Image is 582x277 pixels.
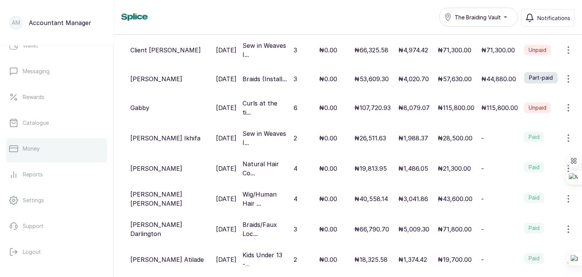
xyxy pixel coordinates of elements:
p: ₦19,700.00 [438,255,472,264]
a: Settings [6,190,107,211]
p: [PERSON_NAME] Ikhifa [130,134,200,143]
p: ₦0.00 [319,225,337,234]
p: Support [23,222,44,230]
a: Wallet [6,35,107,56]
p: ₦53,609.30 [354,74,389,83]
p: 3 [294,225,297,234]
p: [DATE] [216,255,236,264]
p: ₦18,325.58 [354,255,388,264]
p: [DATE] [216,74,236,83]
a: Reports [6,164,107,185]
p: [PERSON_NAME] [130,164,182,173]
p: ₦57,630.00 [438,74,472,83]
p: ₦0.00 [319,134,337,143]
p: - [481,225,484,234]
p: - [481,255,484,264]
p: ₦107,720.93 [354,103,391,112]
p: [PERSON_NAME] [130,74,182,83]
p: ₦26,511.63 [354,134,386,143]
p: [DATE] [216,46,236,55]
p: ₦66,790.70 [354,225,389,234]
label: Paid [524,132,544,142]
p: ₦115,800.00 [438,103,474,112]
p: - [481,134,484,143]
p: ₦1,486.05 [398,164,428,173]
p: [DATE] [216,164,236,173]
p: [DATE] [216,134,236,143]
label: Paid [524,192,544,203]
p: Accountant Manager [29,18,91,27]
p: ₦19,813.95 [354,164,387,173]
p: ₦5,009.30 [398,225,429,234]
label: Part-paid [524,72,558,83]
p: ₦43,600.00 [438,194,472,203]
button: Logout [6,241,107,263]
p: ₦115,800.00 [481,103,518,112]
p: 2 [294,134,297,143]
p: Logout [23,248,41,256]
p: 6 [294,103,297,112]
label: Unpaid [524,45,551,55]
p: ₦28,500.00 [438,134,472,143]
p: Money [23,145,40,153]
p: 3 [294,74,297,83]
p: 2 [294,255,297,264]
p: AM [12,19,20,27]
p: Natural Hair Co... [242,159,288,178]
p: - [481,194,484,203]
p: [DATE] [216,103,236,112]
p: Gabby [130,103,149,112]
p: ₦0.00 [319,255,337,264]
p: ₦0.00 [319,194,337,203]
p: [PERSON_NAME] Darlington [130,220,210,238]
p: Reports [23,171,43,178]
p: ₦1,374.42 [398,255,427,264]
label: Unpaid [524,102,551,113]
p: [DATE] [216,194,236,203]
p: ₦4,974.42 [398,46,428,55]
p: Settings [23,197,44,204]
p: ₦4,020.70 [398,74,429,83]
p: 3 [294,46,297,55]
p: Client [PERSON_NAME] [130,46,201,55]
p: Curls at the ti... [242,99,288,117]
p: ₦44,880.00 [481,74,516,83]
p: [PERSON_NAME] [PERSON_NAME] [130,190,210,208]
p: ₦0.00 [319,103,337,112]
p: 4 [294,194,297,203]
label: Paid [524,223,544,233]
p: ₦40,558.14 [354,194,388,203]
a: Support [6,216,107,237]
p: Braids (Install... [242,74,287,83]
p: Wig/Human Hair ... [242,190,288,208]
p: ₦71,300.00 [481,46,515,55]
p: ₦71,300.00 [438,46,471,55]
p: Kids Under 13 -... [242,250,288,269]
p: ₦0.00 [319,46,337,55]
label: Paid [524,162,544,173]
p: ₦8,079.07 [398,103,430,112]
p: Sew in Weaves I... [242,129,288,147]
p: ₦0.00 [319,74,337,83]
span: The Braiding Vault [455,13,501,21]
a: Messaging [6,61,107,82]
p: Catalogue [23,119,49,127]
button: Notifications [521,9,574,27]
p: [DATE] [216,225,236,234]
p: Braids/Faux Loc... [242,220,288,238]
span: Notifications [537,14,570,22]
a: Money [6,138,107,159]
p: ₦71,800.00 [438,225,472,234]
p: Rewards [23,93,44,101]
p: Messaging [23,68,50,75]
p: - [481,164,484,173]
button: The Braiding Vault [439,8,518,27]
p: ₦1,988.37 [398,134,428,143]
a: Catalogue [6,112,107,134]
p: ₦66,325.58 [354,46,388,55]
p: ₦3,041.86 [398,194,428,203]
p: 4 [294,164,297,173]
p: ₦21,300.00 [438,164,471,173]
p: [PERSON_NAME] Atilade [130,255,204,264]
p: Wallet [23,42,38,49]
